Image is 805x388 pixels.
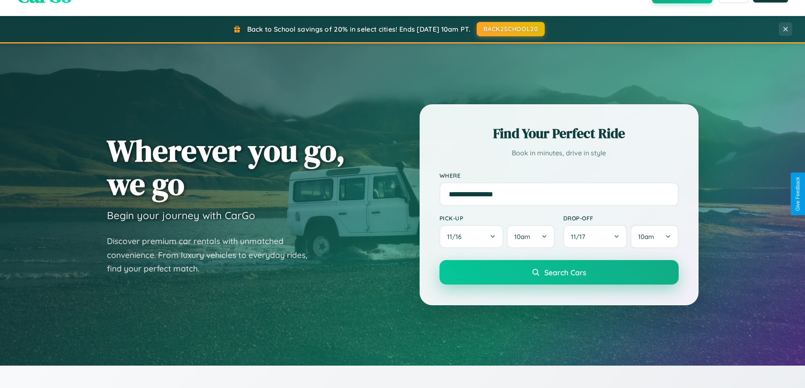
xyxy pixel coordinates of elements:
button: 11/17 [563,225,628,248]
p: Book in minutes, drive in style [439,147,679,159]
span: 10am [638,233,654,241]
label: Where [439,172,679,179]
span: 10am [514,233,530,241]
span: 11 / 16 [447,233,466,241]
h3: Begin your journey with CarGo [107,209,255,222]
span: Search Cars [544,268,586,277]
p: Discover premium car rentals with unmatched convenience. From luxury vehicles to everyday rides, ... [107,234,318,276]
label: Pick-up [439,214,555,222]
button: 11/16 [439,225,504,248]
div: Give Feedback [795,177,801,211]
h1: Wherever you go, we go [107,134,345,201]
button: Search Cars [439,260,679,285]
h2: Find Your Perfect Ride [439,124,679,143]
label: Drop-off [563,214,679,222]
button: 10am [507,225,554,248]
button: BACK2SCHOOL20 [477,22,545,36]
span: Back to School savings of 20% in select cities! Ends [DATE] 10am PT. [247,25,470,33]
span: 11 / 17 [571,233,589,241]
button: 10am [630,225,678,248]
